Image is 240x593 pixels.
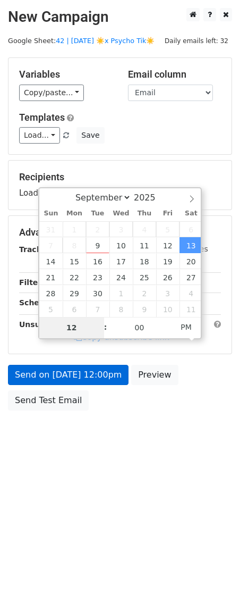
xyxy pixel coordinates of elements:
[86,253,109,269] span: September 16, 2025
[109,269,133,285] span: September 24, 2025
[8,390,89,411] a: Send Test Email
[179,301,203,317] span: October 11, 2025
[39,237,63,253] span: September 7, 2025
[109,237,133,253] span: September 10, 2025
[172,316,201,338] span: Click to toggle
[161,37,232,45] a: Daily emails left: 32
[179,221,203,237] span: September 6, 2025
[156,285,179,301] span: October 3, 2025
[133,285,156,301] span: October 2, 2025
[109,253,133,269] span: September 17, 2025
[19,298,57,307] strong: Schedule
[63,253,86,269] span: September 15, 2025
[86,221,109,237] span: September 2, 2025
[19,320,71,329] strong: Unsubscribe
[19,171,221,183] h5: Recipients
[39,210,63,217] span: Sun
[179,253,203,269] span: September 20, 2025
[39,269,63,285] span: September 21, 2025
[187,542,240,593] iframe: Chat Widget
[109,210,133,217] span: Wed
[19,69,112,80] h5: Variables
[76,127,104,144] button: Save
[104,316,107,338] span: :
[133,269,156,285] span: September 25, 2025
[86,301,109,317] span: October 7, 2025
[128,69,221,80] h5: Email column
[156,237,179,253] span: September 12, 2025
[63,237,86,253] span: September 8, 2025
[39,221,63,237] span: August 31, 2025
[86,237,109,253] span: September 9, 2025
[156,210,179,217] span: Fri
[109,221,133,237] span: September 3, 2025
[63,301,86,317] span: October 6, 2025
[19,85,84,101] a: Copy/paste...
[109,285,133,301] span: October 1, 2025
[63,210,86,217] span: Mon
[19,112,65,123] a: Templates
[133,301,156,317] span: October 9, 2025
[19,278,46,287] strong: Filters
[74,332,169,342] a: Copy unsubscribe link
[133,221,156,237] span: September 4, 2025
[19,227,221,238] h5: Advanced
[133,253,156,269] span: September 18, 2025
[86,269,109,285] span: September 23, 2025
[56,37,155,45] a: 42 | [DATE] ☀️x Psycho Tik☀️
[166,244,208,255] label: UTM Codes
[8,37,155,45] small: Google Sheet:
[19,127,60,144] a: Load...
[133,210,156,217] span: Thu
[133,237,156,253] span: September 11, 2025
[161,35,232,47] span: Daily emails left: 32
[8,365,128,385] a: Send on [DATE] 12:00pm
[131,193,169,203] input: Year
[156,221,179,237] span: September 5, 2025
[131,365,178,385] a: Preview
[39,285,63,301] span: September 28, 2025
[86,285,109,301] span: September 30, 2025
[179,210,203,217] span: Sat
[19,171,221,199] div: Loading...
[156,269,179,285] span: September 26, 2025
[63,269,86,285] span: September 22, 2025
[8,8,232,26] h2: New Campaign
[39,253,63,269] span: September 14, 2025
[86,210,109,217] span: Tue
[156,253,179,269] span: September 19, 2025
[109,301,133,317] span: October 8, 2025
[39,317,104,338] input: Hour
[179,237,203,253] span: September 13, 2025
[19,245,55,254] strong: Tracking
[179,269,203,285] span: September 27, 2025
[39,301,63,317] span: October 5, 2025
[63,221,86,237] span: September 1, 2025
[63,285,86,301] span: September 29, 2025
[156,301,179,317] span: October 10, 2025
[107,317,172,338] input: Minute
[179,285,203,301] span: October 4, 2025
